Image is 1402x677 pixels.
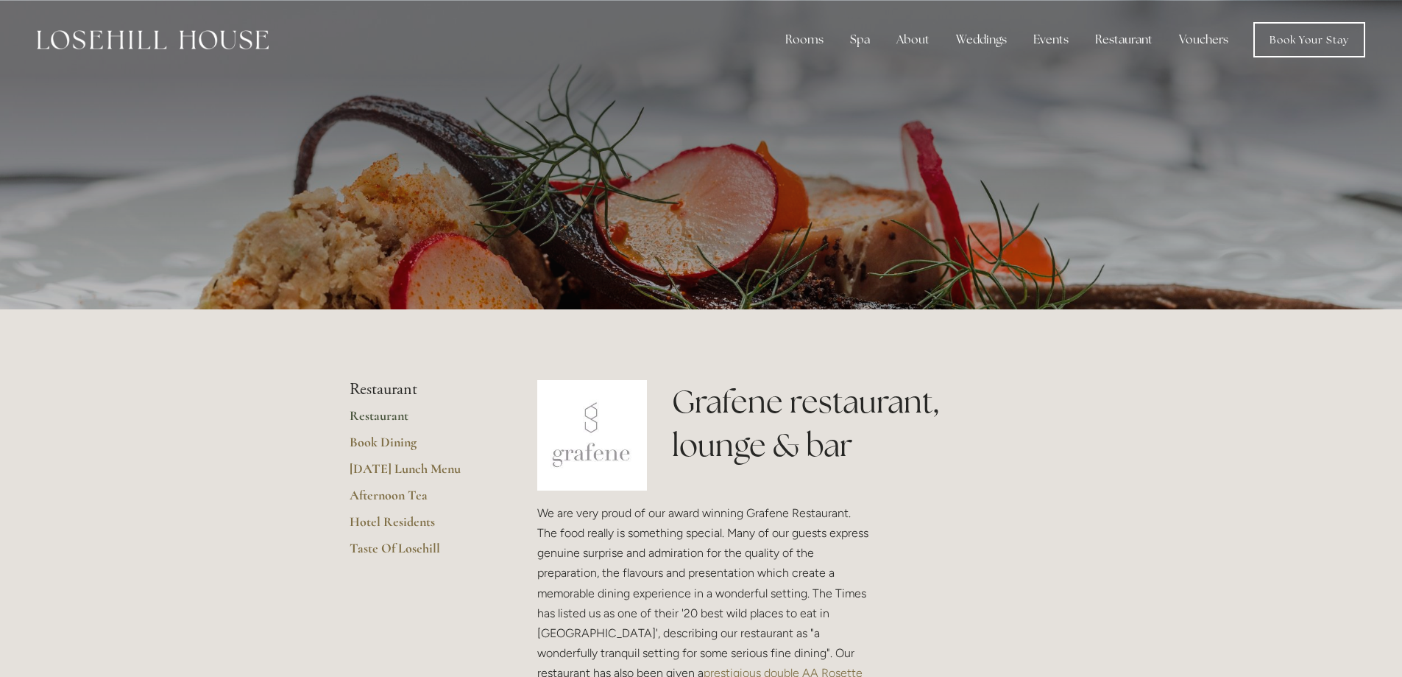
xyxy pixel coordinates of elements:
[1167,25,1240,55] a: Vouchers
[350,460,490,487] a: [DATE] Lunch Menu
[350,434,490,460] a: Book Dining
[350,540,490,566] a: Taste Of Losehill
[1083,25,1164,55] div: Restaurant
[672,380,1052,467] h1: Grafene restaurant, lounge & bar
[37,30,269,49] img: Losehill House
[1022,25,1080,55] div: Events
[838,25,882,55] div: Spa
[350,513,490,540] a: Hotel Residents
[1253,22,1365,57] a: Book Your Stay
[350,487,490,513] a: Afternoon Tea
[885,25,941,55] div: About
[773,25,835,55] div: Rooms
[350,407,490,434] a: Restaurant
[944,25,1019,55] div: Weddings
[350,380,490,399] li: Restaurant
[537,380,648,491] img: grafene.jpg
